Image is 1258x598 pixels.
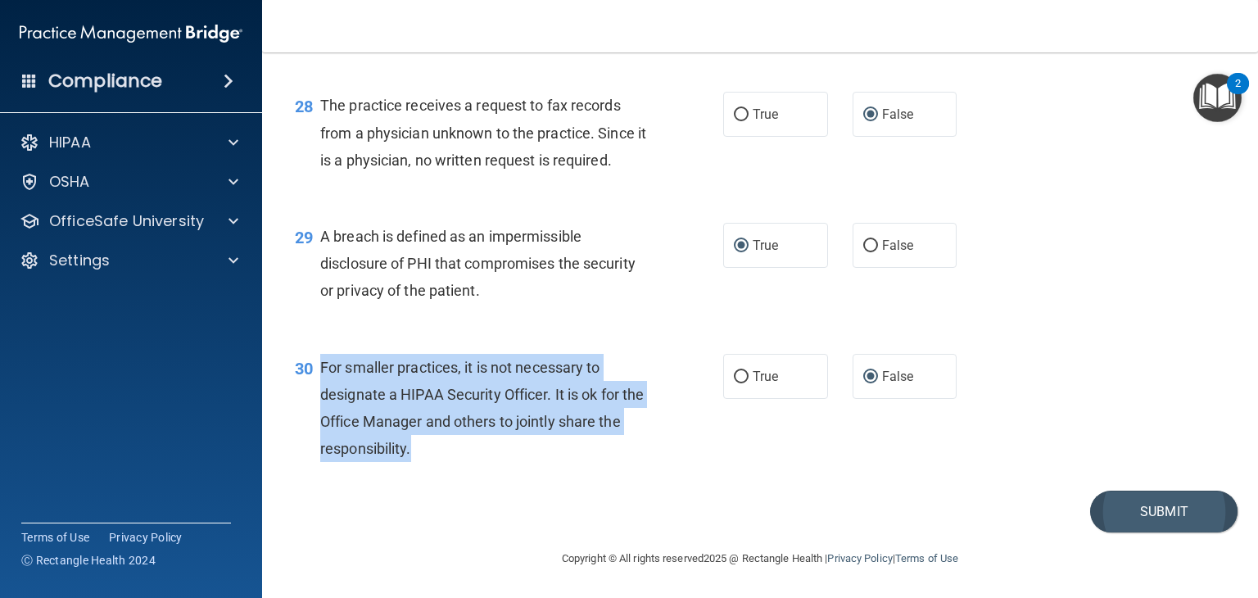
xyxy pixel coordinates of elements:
[320,359,644,458] span: For smaller practices, it is not necessary to designate a HIPAA Security Officer. It is ok for th...
[20,251,238,270] a: Settings
[20,211,238,231] a: OfficeSafe University
[49,251,110,270] p: Settings
[734,371,749,383] input: True
[49,172,90,192] p: OSHA
[20,17,242,50] img: PMB logo
[320,97,646,168] span: The practice receives a request to fax records from a physician unknown to the practice. Since it...
[48,70,162,93] h4: Compliance
[882,369,914,384] span: False
[21,552,156,569] span: Ⓒ Rectangle Health 2024
[20,133,238,152] a: HIPAA
[1090,491,1238,532] button: Submit
[734,109,749,121] input: True
[753,369,778,384] span: True
[21,529,89,546] a: Terms of Use
[295,228,313,247] span: 29
[320,228,636,299] span: A breach is defined as an impermissible disclosure of PHI that compromises the security or privac...
[295,359,313,378] span: 30
[863,240,878,252] input: False
[863,109,878,121] input: False
[753,106,778,122] span: True
[295,97,313,116] span: 28
[461,532,1059,585] div: Copyright © All rights reserved 2025 @ Rectangle Health | |
[49,133,91,152] p: HIPAA
[20,172,238,192] a: OSHA
[882,238,914,253] span: False
[895,552,958,564] a: Terms of Use
[1193,74,1242,122] button: Open Resource Center, 2 new notifications
[753,238,778,253] span: True
[882,106,914,122] span: False
[109,529,183,546] a: Privacy Policy
[1235,84,1241,105] div: 2
[49,211,204,231] p: OfficeSafe University
[734,240,749,252] input: True
[827,552,892,564] a: Privacy Policy
[863,371,878,383] input: False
